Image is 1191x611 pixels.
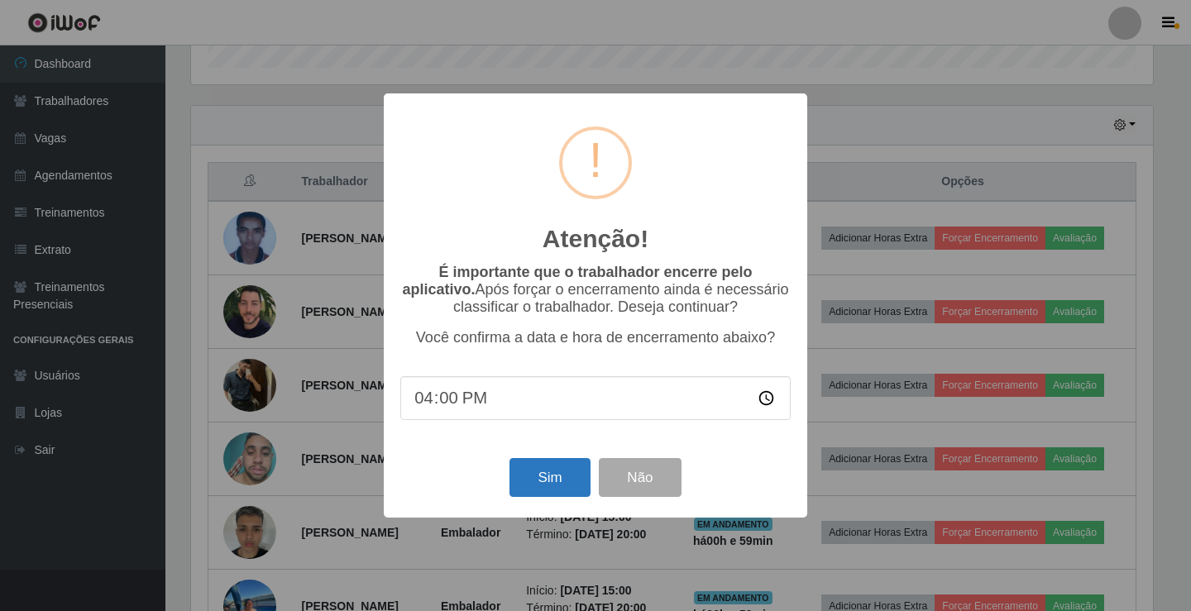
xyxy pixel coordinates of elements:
b: É importante que o trabalhador encerre pelo aplicativo. [402,264,752,298]
button: Sim [509,458,590,497]
p: Após forçar o encerramento ainda é necessário classificar o trabalhador. Deseja continuar? [400,264,791,316]
h2: Atenção! [543,224,648,254]
p: Você confirma a data e hora de encerramento abaixo? [400,329,791,346]
button: Não [599,458,681,497]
